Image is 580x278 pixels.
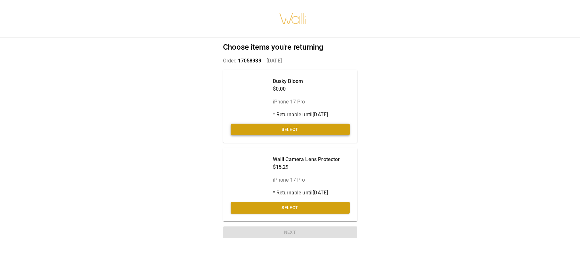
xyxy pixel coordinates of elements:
[273,156,340,163] p: Walli Camera Lens Protector
[273,163,340,171] p: $15.29
[223,57,357,65] p: Order: [DATE]
[238,58,261,64] span: 17058939
[279,5,306,32] img: walli-inc.myshopify.com
[231,202,350,214] button: Select
[231,124,350,135] button: Select
[273,189,340,197] p: * Returnable until [DATE]
[273,98,328,106] p: iPhone 17 Pro
[273,78,328,85] p: Dusky Bloom
[273,111,328,119] p: * Returnable until [DATE]
[223,43,357,52] h2: Choose items you're returning
[273,85,328,93] p: $0.00
[273,176,340,184] p: iPhone 17 Pro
